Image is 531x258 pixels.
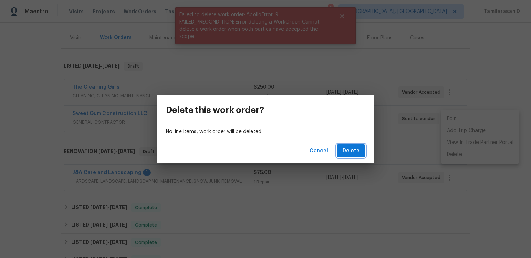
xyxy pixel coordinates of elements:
[337,144,365,158] button: Delete
[307,144,331,158] button: Cancel
[166,128,365,136] p: No line items, work order will be deleted
[342,147,359,156] span: Delete
[166,105,264,115] h3: Delete this work order?
[310,147,328,156] span: Cancel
